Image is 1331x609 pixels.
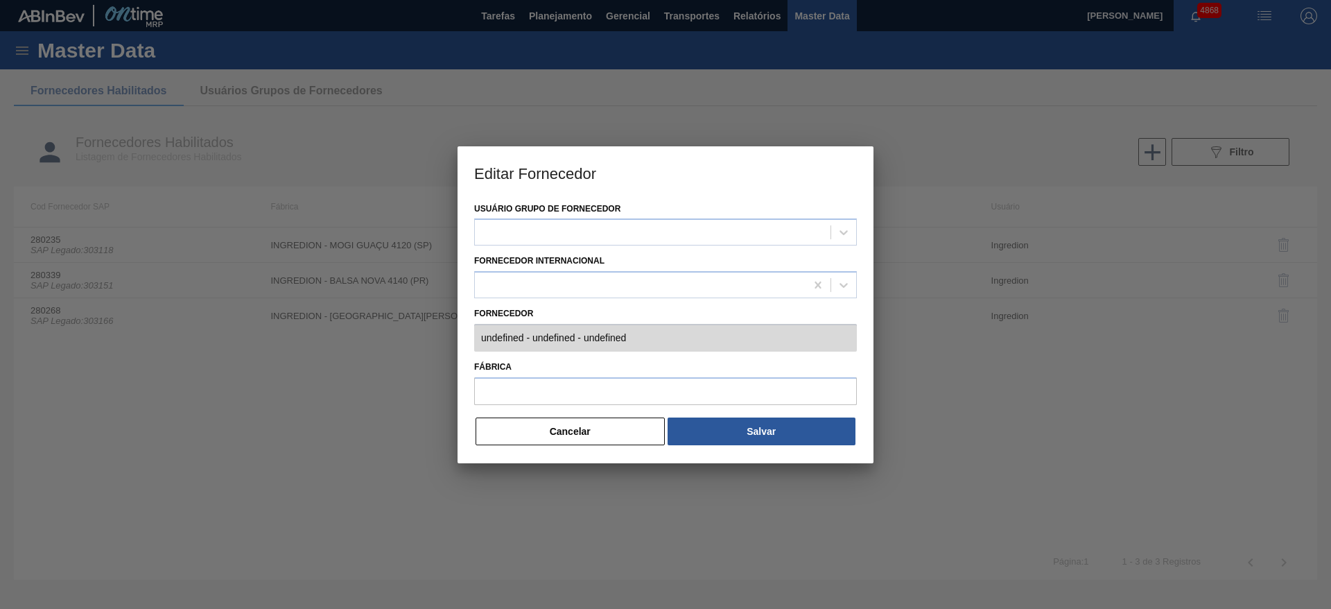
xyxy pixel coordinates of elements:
[474,204,620,214] label: Usuário Grupo de Fornecedor
[476,418,665,445] button: Cancelar
[474,304,857,324] label: Fornecedor
[474,357,857,377] label: Fábrica
[668,418,855,445] button: Salvar
[474,256,604,266] label: Fornecedor Internacional
[458,146,873,199] h3: Editar Fornecedor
